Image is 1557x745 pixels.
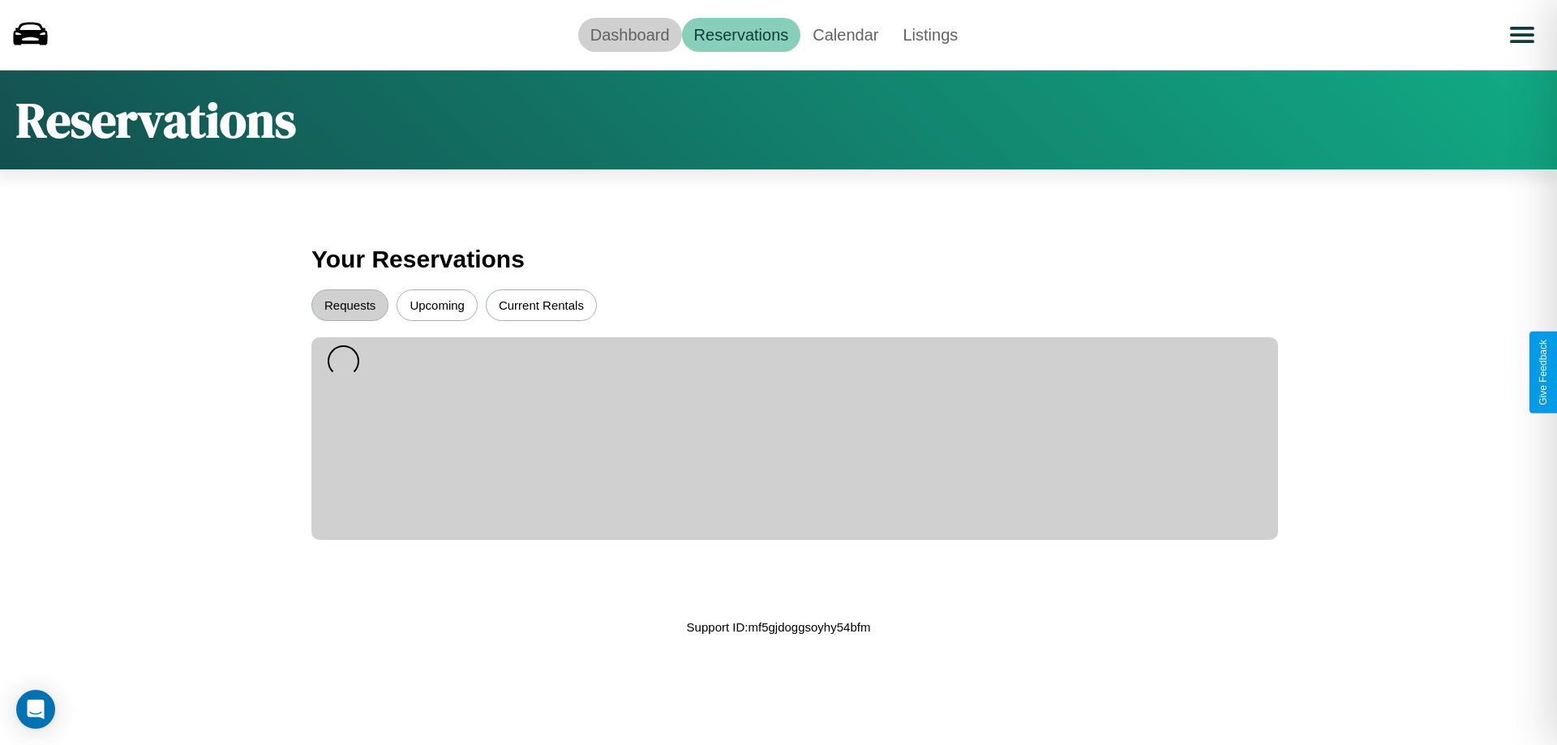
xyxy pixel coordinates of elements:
h1: Reservations [16,87,296,153]
button: Open menu [1499,12,1545,58]
div: Open Intercom Messenger [16,690,55,729]
h3: Your Reservations [311,238,1246,281]
a: Calendar [800,18,890,52]
p: Support ID: mf5gjdoggsoyhy54bfm [687,616,871,638]
a: Listings [890,18,970,52]
div: Give Feedback [1538,340,1549,405]
button: Requests [311,289,388,321]
a: Dashboard [578,18,682,52]
button: Upcoming [397,289,478,321]
a: Reservations [682,18,801,52]
button: Current Rentals [486,289,597,321]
